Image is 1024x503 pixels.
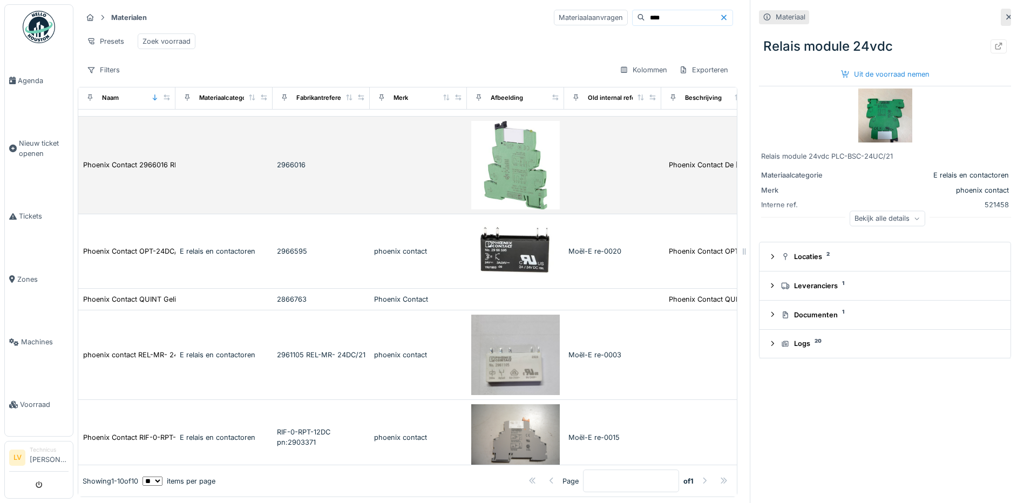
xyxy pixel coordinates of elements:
img: Badge_color-CXgf-gQk.svg [23,11,55,43]
a: LV Technicus[PERSON_NAME] [9,446,69,472]
div: Phoenix Contact RIF-0-RPT-12DC Relais 12 vdc [83,432,237,443]
span: Nieuw ticket openen [19,138,69,159]
div: 2966595 [277,246,365,256]
div: Phoenix Contact De [PHONE_NUMBER] is een 5-pins relais... [669,160,871,170]
div: 2866763 [277,294,365,304]
a: Machines [5,311,73,373]
div: Moël-E re-0003 [568,350,657,360]
div: Materiaal [776,12,805,22]
div: Leveranciers [781,281,998,291]
div: Moël-E re-0020 [568,246,657,256]
div: 2961105 REL-MR- 24DC/21 [277,350,365,360]
div: E relais en contactoren [846,170,1009,180]
div: Relais module 24vdc PLC-BSC-24UC/21 [761,151,1009,161]
div: Materiaalcategorie [761,170,842,180]
div: Zoek voorraad [143,36,191,46]
span: Zones [17,274,69,284]
div: phoenix contact [374,432,463,443]
a: Agenda [5,49,73,112]
strong: Materialen [107,12,151,23]
div: Old internal reference [588,93,653,103]
div: Fabrikantreferentie [296,93,352,103]
div: Showing 1 - 10 of 10 [83,476,138,486]
div: Phoenix Contact OPT-24DC/24DC/2 Series Solid State Relay 2966595 [83,246,313,256]
a: Tickets [5,185,73,248]
a: Nieuw ticket openen [5,112,73,185]
a: Zones [5,248,73,310]
a: Voorraad [5,373,73,436]
div: RIF-0-RPT-12DC pn:2903371 [277,427,365,447]
div: Documenten [781,310,998,320]
div: Filters [82,62,125,78]
summary: Locaties2 [764,247,1006,267]
div: Phoenix Contact OPT-24DC/24DC/2 Series Solid St... [669,246,844,256]
div: phoenix contact REL-MR- 24DC/21 - steekrelais 24vDC [83,350,264,360]
div: E relais en contactoren [180,246,268,256]
img: Phoenix Contact 2966016 RELAISVOET 5PINS SCHROEF [471,121,560,209]
div: phoenix contact [374,246,463,256]
img: Relais module 24vdc [858,89,912,142]
img: Phoenix Contact RIF-0-RPT-12DC Relais 12 vdc [471,404,560,471]
summary: Logs20 [764,334,1006,354]
div: Uit de voorraad nemen [837,67,934,81]
div: Materiaalaanvragen [554,10,628,25]
div: Relais module 24vdc [759,32,1011,60]
div: Phoenix Contact 2966016 RELAISVOET 5PINS SCHROEF [83,160,269,170]
div: Presets [82,33,129,49]
span: Machines [21,337,69,347]
div: E relais en contactoren [180,350,268,360]
div: Merk [761,185,842,195]
span: Tickets [19,211,69,221]
summary: Documenten1 [764,305,1006,325]
li: LV [9,450,25,466]
div: E relais en contactoren [180,432,268,443]
div: Exporteren [674,62,733,78]
div: Merk [394,93,408,103]
div: Kolommen [615,62,672,78]
strong: of 1 [683,476,694,486]
div: Interne ref. [761,200,842,210]
div: items per page [143,476,215,486]
div: 521458 [846,200,1009,210]
div: 2966016 [277,160,365,170]
div: Beschrijving [685,93,722,103]
li: [PERSON_NAME] [30,446,69,469]
div: Materiaalcategorie [199,93,254,103]
div: Locaties [781,251,998,262]
span: Voorraad [20,399,69,410]
div: Naam [102,93,119,103]
div: Technicus [30,446,69,454]
div: Phoenix Contact QUINT Gelijkstroomvoeding 24-10... [669,294,844,304]
div: Afbeelding [491,93,523,103]
img: Phoenix Contact OPT-24DC/24DC/2 Series Solid State Relay 2966595 [471,219,560,284]
div: Page [562,476,579,486]
div: Moël-E re-0015 [568,432,657,443]
summary: Leveranciers1 [764,276,1006,296]
div: Bekijk alle details [850,210,925,226]
div: Phoenix Contact [374,294,463,304]
span: Agenda [18,76,69,86]
div: Logs [781,338,998,349]
div: phoenix contact [846,185,1009,195]
div: Phoenix Contact QUINT Gelijkstroomvoeding 24-10A -2866763 [83,294,292,304]
div: phoenix contact [374,350,463,360]
img: phoenix contact REL-MR- 24DC/21 - steekrelais 24vDC [471,315,560,395]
